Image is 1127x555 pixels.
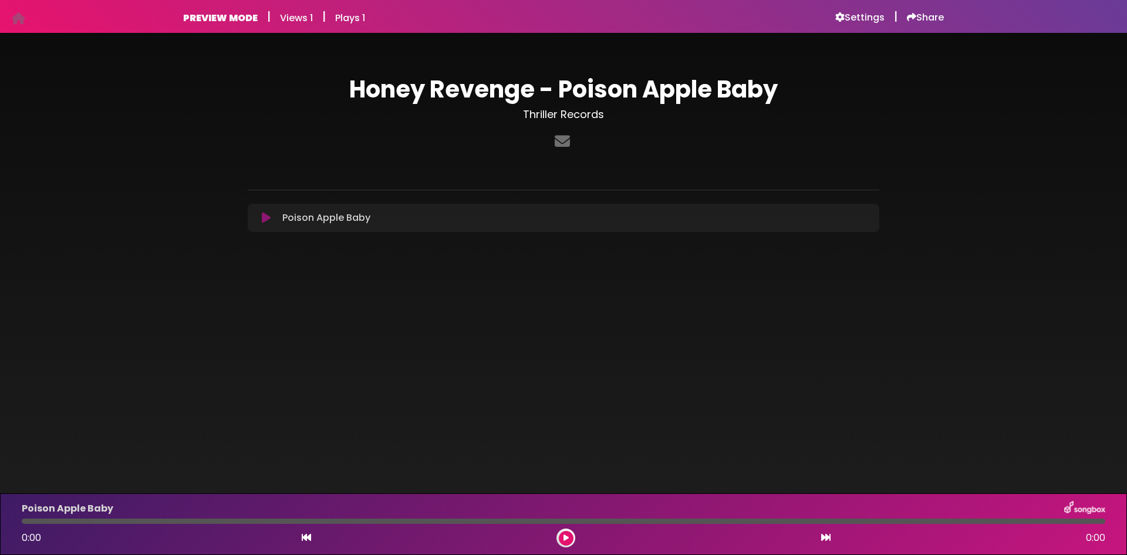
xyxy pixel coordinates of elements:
[335,12,365,23] h6: Plays 1
[322,9,326,23] h5: |
[248,108,879,121] h3: Thriller Records
[267,9,271,23] h5: |
[894,9,897,23] h5: |
[280,12,313,23] h6: Views 1
[282,211,370,225] p: Poison Apple Baby
[248,75,879,103] h1: Honey Revenge - Poison Apple Baby
[835,12,885,23] a: Settings
[183,12,258,23] h6: PREVIEW MODE
[907,12,944,23] a: Share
